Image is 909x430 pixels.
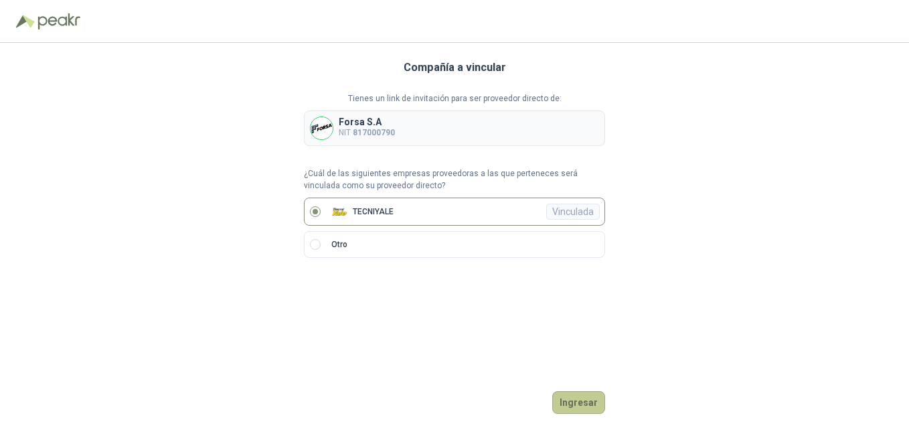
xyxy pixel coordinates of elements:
p: Otro [331,238,347,251]
p: Tienes un link de invitación para ser proveedor directo de: [304,92,605,105]
img: Company Logo [331,204,347,220]
p: NIT [339,127,395,139]
img: Logo [16,15,35,28]
img: Peakr [37,13,80,29]
img: Company Logo [311,117,333,139]
button: Ingresar [552,391,605,414]
b: 817000790 [353,128,395,137]
p: Forsa S.A [339,117,395,127]
p: ¿Cuál de las siguientes empresas proveedoras a las que perteneces será vinculada como su proveedo... [304,167,605,193]
h3: Compañía a vincular [404,59,506,76]
p: TECNIYALE [353,208,394,216]
div: Vinculada [546,204,600,220]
